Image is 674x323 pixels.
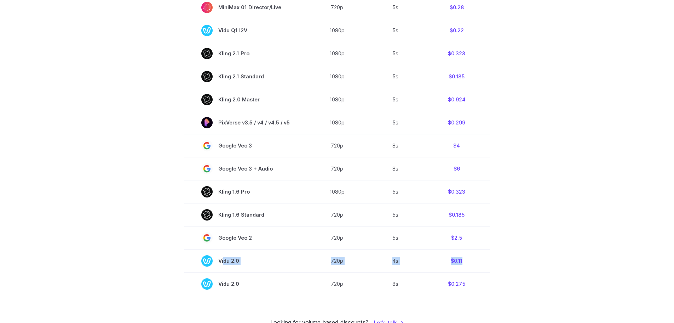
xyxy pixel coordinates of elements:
[307,111,368,134] td: 1080p
[307,19,368,42] td: 1080p
[368,42,424,65] td: 5s
[201,255,290,267] span: Vidu 2.0
[368,111,424,134] td: 5s
[368,65,424,88] td: 5s
[424,65,490,88] td: $0.185
[368,249,424,272] td: 4s
[368,272,424,295] td: 8s
[424,42,490,65] td: $0.323
[368,203,424,226] td: 5s
[368,157,424,180] td: 8s
[368,180,424,203] td: 5s
[424,134,490,157] td: $4
[307,180,368,203] td: 1080p
[424,249,490,272] td: $0.11
[307,272,368,295] td: 720p
[307,203,368,226] td: 720p
[424,157,490,180] td: $6
[201,2,290,13] span: MiniMax 01 Director/Live
[368,88,424,111] td: 5s
[424,272,490,295] td: $0.275
[424,111,490,134] td: $0.299
[201,278,290,290] span: Vidu 2.0
[307,157,368,180] td: 720p
[424,226,490,249] td: $2.5
[201,117,290,128] span: PixVerse v3.5 / v4 / v4.5 / v5
[201,48,290,59] span: Kling 2.1 Pro
[307,134,368,157] td: 720p
[307,88,368,111] td: 1080p
[424,88,490,111] td: $0.924
[201,232,290,244] span: Google Veo 2
[201,186,290,197] span: Kling 1.6 Pro
[307,226,368,249] td: 720p
[307,249,368,272] td: 720p
[201,209,290,221] span: Kling 1.6 Standard
[368,19,424,42] td: 5s
[424,180,490,203] td: $0.323
[307,42,368,65] td: 1080p
[201,71,290,82] span: Kling 2.1 Standard
[201,25,290,36] span: Vidu Q1 I2V
[368,134,424,157] td: 8s
[368,226,424,249] td: 5s
[424,19,490,42] td: $0.22
[201,94,290,105] span: Kling 2.0 Master
[307,65,368,88] td: 1080p
[201,140,290,151] span: Google Veo 3
[201,163,290,174] span: Google Veo 3 + Audio
[424,203,490,226] td: $0.185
